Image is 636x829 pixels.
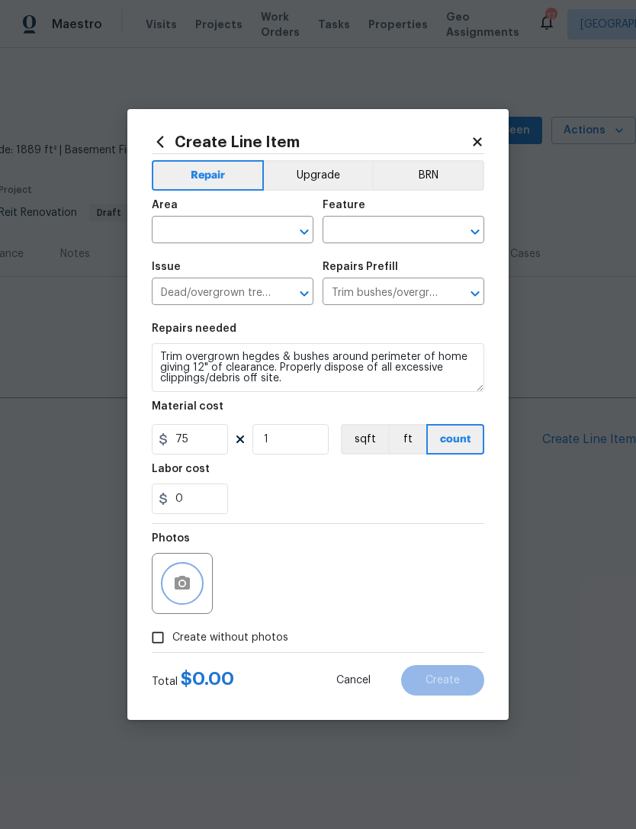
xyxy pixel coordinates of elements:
[152,464,210,474] h5: Labor cost
[336,675,371,686] span: Cancel
[152,401,223,412] h5: Material cost
[426,675,460,686] span: Create
[152,671,234,689] div: Total
[181,670,234,688] span: $ 0.00
[388,424,426,455] button: ft
[401,665,484,696] button: Create
[323,262,398,272] h5: Repairs Prefill
[323,200,365,210] h5: Feature
[152,262,181,272] h5: Issue
[464,221,486,243] button: Open
[152,133,471,150] h2: Create Line Item
[294,283,315,304] button: Open
[152,200,178,210] h5: Area
[294,221,315,243] button: Open
[426,424,484,455] button: count
[341,424,388,455] button: sqft
[172,630,288,646] span: Create without photos
[264,160,373,191] button: Upgrade
[152,533,190,544] h5: Photos
[464,283,486,304] button: Open
[152,323,236,334] h5: Repairs needed
[312,665,395,696] button: Cancel
[372,160,484,191] button: BRN
[152,160,264,191] button: Repair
